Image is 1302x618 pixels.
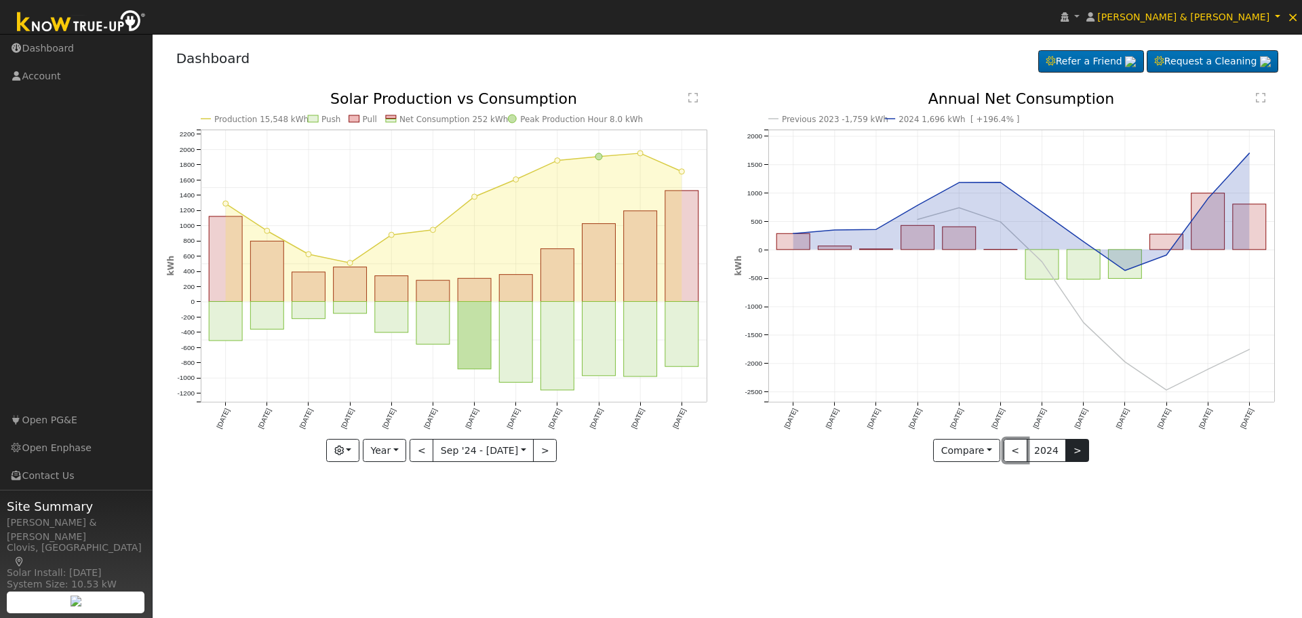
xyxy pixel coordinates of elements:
[998,219,1004,225] circle: onclick=""
[179,207,195,214] text: 1200
[990,407,1006,429] text: [DATE]
[181,328,195,336] text: -400
[907,407,923,429] text: [DATE]
[624,302,657,376] rect: onclick=""
[582,302,615,376] rect: onclick=""
[1206,196,1211,201] circle: onclick=""
[433,439,534,462] button: Sep '24 - [DATE]
[745,331,762,339] text: -1500
[1198,407,1213,429] text: [DATE]
[791,231,796,237] circle: onclick=""
[250,242,283,302] rect: onclick=""
[7,516,145,544] div: [PERSON_NAME] & [PERSON_NAME]
[1065,439,1089,462] button: >
[176,50,250,66] a: Dashboard
[901,226,934,250] rect: onclick=""
[899,115,1019,124] text: 2024 1,696 kWh [ +196.4% ]
[410,439,433,462] button: <
[1025,250,1059,279] rect: onclick=""
[1239,407,1255,429] text: [DATE]
[339,407,355,429] text: [DATE]
[499,302,532,383] rect: onclick=""
[1260,56,1271,67] img: retrieve
[1147,50,1278,73] a: Request a Cleaning
[179,130,195,138] text: 2200
[181,359,195,366] text: -800
[347,260,353,266] circle: onclick=""
[7,566,145,580] div: Solar Install: [DATE]
[416,280,450,301] rect: onclick=""
[747,189,763,197] text: 1000
[292,272,325,302] rect: onclick=""
[430,227,435,233] circle: onclick=""
[747,132,763,140] text: 2000
[582,224,615,302] rect: onclick=""
[214,115,309,124] text: Production 15,548 kWh
[363,439,406,462] button: Year
[177,374,195,382] text: -1000
[1156,407,1172,429] text: [DATE]
[306,252,311,257] circle: onclick=""
[471,194,477,199] circle: onclick=""
[458,302,491,369] rect: onclick=""
[191,298,195,305] text: 0
[1081,320,1086,326] circle: onclick=""
[1164,387,1169,393] circle: onclick=""
[818,246,851,250] rect: onclick=""
[533,439,557,462] button: >
[1191,193,1225,250] rect: onclick=""
[630,407,646,429] text: [DATE]
[7,541,145,569] div: Clovis, [GEOGRAPHIC_DATA]
[183,283,195,290] text: 200
[464,407,479,429] text: [DATE]
[547,407,562,429] text: [DATE]
[624,211,657,302] rect: onclick=""
[513,177,519,182] circle: onclick=""
[179,161,195,168] text: 1800
[1122,360,1128,365] circle: onclick=""
[745,360,762,367] text: -2000
[1115,407,1130,429] text: [DATE]
[209,302,242,341] rect: onclick=""
[321,115,340,124] text: Push
[7,497,145,516] span: Site Summary
[688,92,698,103] text: 
[665,191,698,302] rect: onclick=""
[637,151,643,156] circle: onclick=""
[860,249,893,250] rect: onclick=""
[166,256,176,276] text: kWh
[333,302,366,313] rect: onclick=""
[1233,204,1266,250] rect: onclick=""
[589,407,604,429] text: [DATE]
[181,313,195,321] text: -200
[1150,234,1183,250] rect: onclick=""
[14,556,26,567] a: Map
[215,407,231,429] text: [DATE]
[362,115,376,124] text: Pull
[209,216,242,302] rect: onclick=""
[179,176,195,184] text: 1600
[866,407,882,429] text: [DATE]
[183,237,195,245] text: 800
[422,407,438,429] text: [DATE]
[745,388,762,395] text: -2500
[1027,439,1067,462] button: 2024
[183,252,195,260] text: 600
[179,222,195,229] text: 1000
[749,275,762,282] text: -500
[751,218,762,225] text: 500
[1040,259,1045,265] circle: onclick=""
[956,205,962,210] circle: onclick=""
[1287,9,1299,25] span: ×
[375,276,408,302] rect: onclick=""
[734,256,743,276] text: kWh
[416,302,450,345] rect: onclick=""
[745,303,762,311] text: -1000
[333,267,366,302] rect: onclick=""
[758,246,762,254] text: 0
[389,232,394,237] circle: onclick=""
[1247,151,1252,156] circle: onclick=""
[499,275,532,302] rect: onclick=""
[949,407,964,429] text: [DATE]
[943,227,976,250] rect: onclick=""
